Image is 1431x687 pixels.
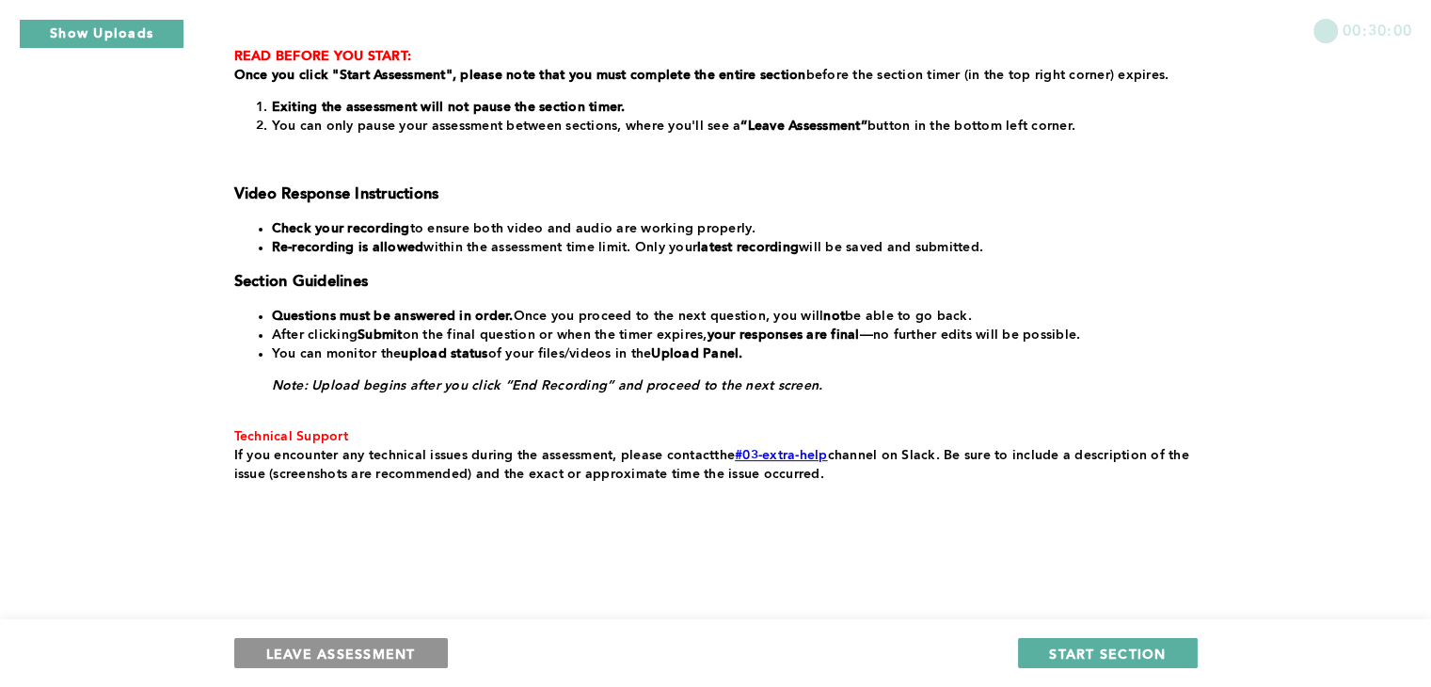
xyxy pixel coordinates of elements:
[272,222,410,235] strong: Check your recording
[1018,638,1197,668] button: START SECTION
[697,241,799,254] strong: latest recording
[234,446,1190,484] p: the channel on Slack
[234,638,448,668] button: LEAVE ASSESSMENT
[1343,19,1412,40] span: 00:30:00
[401,347,487,360] strong: upload status
[234,449,1194,481] span: . Be sure to include a description of the issue (screenshots are recommended) and the exact or ap...
[234,50,412,63] strong: READ BEFORE YOU START:
[272,241,424,254] strong: Re-recording is allowed
[1049,645,1166,663] span: START SECTION
[358,328,403,342] strong: Submit
[234,273,1190,292] h3: Section Guidelines
[272,379,823,392] em: Note: Upload begins after you click “End Recording” and proceed to the next screen.
[708,328,860,342] strong: your responses are final
[234,69,806,82] strong: Once you click "Start Assessment", please note that you must complete the entire section
[651,347,742,360] strong: Upload Panel.
[272,307,1190,326] li: Once you proceed to the next question, you will be able to go back.
[735,449,828,462] a: #03-extra-help
[272,101,626,114] strong: Exiting the assessment will not pause the section timer.
[272,310,514,323] strong: Questions must be answered in order.
[272,117,1190,136] li: You can only pause your assessment between sections, where you'll see a button in the bottom left...
[234,430,348,443] span: Technical Support
[272,219,1190,238] li: to ensure both video and audio are working properly.
[823,310,845,323] strong: not
[19,19,184,49] button: Show Uploads
[272,344,1190,363] li: You can monitor the of your files/videos in the
[266,645,416,663] span: LEAVE ASSESSMENT
[234,185,1190,204] h3: Video Response Instructions
[234,449,715,462] span: If you encounter any technical issues during the assessment, please contact
[272,238,1190,257] li: within the assessment time limit. Only your will be saved and submitted.
[272,326,1190,344] li: After clicking on the final question or when the timer expires, —no further edits will be possible.
[740,120,867,133] strong: “Leave Assessment”
[234,66,1190,85] p: before the section timer (in the top right corner) expires.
